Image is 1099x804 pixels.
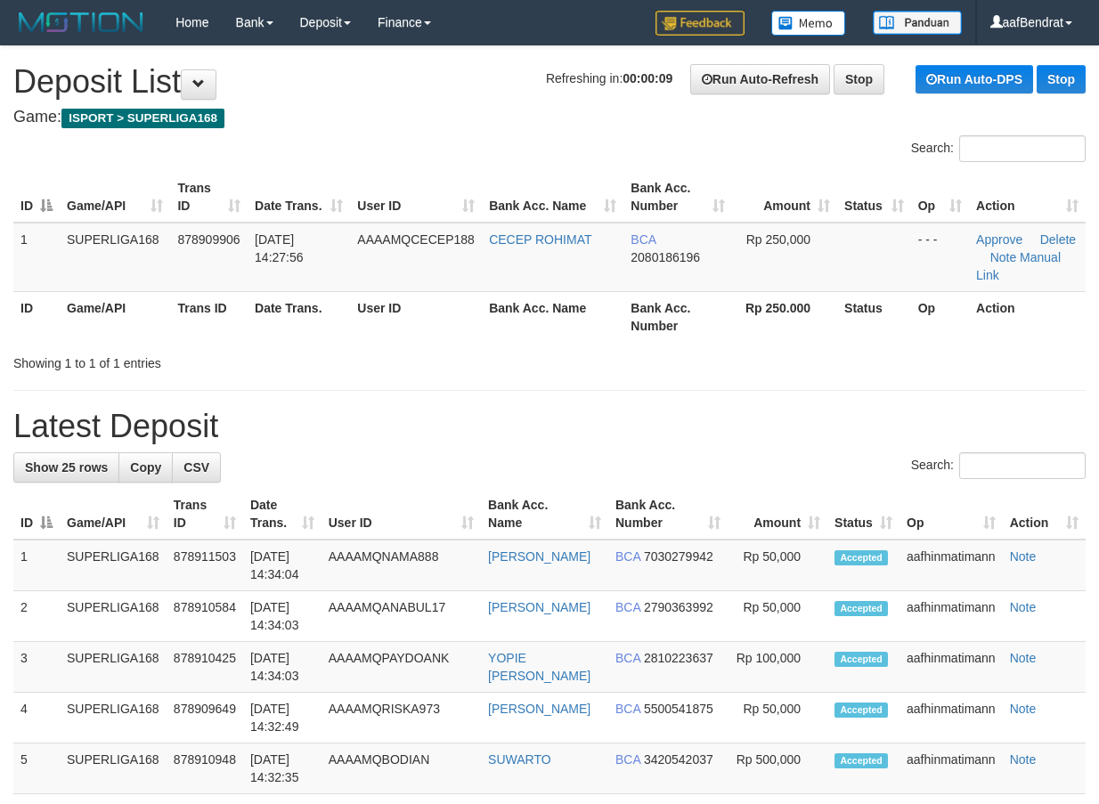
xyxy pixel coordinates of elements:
th: Action: activate to sort column ascending [969,172,1086,223]
td: 2 [13,591,60,642]
th: ID: activate to sort column descending [13,489,60,540]
img: Feedback.jpg [655,11,745,36]
span: Copy 7030279942 to clipboard [644,549,713,564]
td: Rp 500,000 [728,743,827,794]
a: Note [1010,600,1037,614]
td: [DATE] 14:32:49 [243,693,322,743]
th: Status: activate to sort column ascending [827,489,900,540]
th: Bank Acc. Name: activate to sort column ascending [482,172,623,223]
th: ID: activate to sort column descending [13,172,60,223]
a: YOPIE [PERSON_NAME] [488,651,590,683]
td: Rp 50,000 [728,693,827,743]
td: aafhinmatimann [900,693,1003,743]
td: [DATE] 14:32:35 [243,743,322,794]
th: Trans ID: activate to sort column ascending [167,489,243,540]
td: 5 [13,743,60,794]
th: Game/API: activate to sort column ascending [60,172,170,223]
th: Bank Acc. Number: activate to sort column ascending [608,489,728,540]
th: Trans ID [170,291,248,342]
th: Amount: activate to sort column ascending [728,489,827,540]
span: 878909906 [177,232,240,247]
td: SUPERLIGA168 [60,223,170,292]
a: Note [1010,702,1037,716]
th: Game/API: activate to sort column ascending [60,489,167,540]
a: Manual Link [976,250,1061,282]
th: Op: activate to sort column ascending [900,489,1003,540]
td: aafhinmatimann [900,591,1003,642]
th: ID [13,291,60,342]
a: Note [1010,549,1037,564]
td: Rp 100,000 [728,642,827,693]
td: 878910425 [167,642,243,693]
a: [PERSON_NAME] [488,549,590,564]
td: SUPERLIGA168 [60,540,167,591]
th: Status [837,291,911,342]
th: Date Trans.: activate to sort column ascending [243,489,322,540]
span: BCA [615,600,640,614]
span: Accepted [834,652,888,667]
a: [PERSON_NAME] [488,600,590,614]
td: Rp 50,000 [728,591,827,642]
span: Copy [130,460,161,475]
td: AAAAMQPAYDOANK [322,642,481,693]
span: Accepted [834,702,888,718]
span: CSV [183,460,209,475]
a: Copy [118,452,173,483]
th: Bank Acc. Number: activate to sort column ascending [623,172,731,223]
a: [PERSON_NAME] [488,702,590,716]
td: - - - [911,223,969,292]
th: Date Trans. [248,291,350,342]
th: Bank Acc. Name: activate to sort column ascending [481,489,608,540]
th: User ID [350,291,482,342]
td: 1 [13,223,60,292]
th: Action: activate to sort column ascending [1003,489,1086,540]
a: CSV [172,452,221,483]
th: Action [969,291,1086,342]
img: Button%20Memo.svg [771,11,846,36]
td: Rp 50,000 [728,540,827,591]
td: 878910584 [167,591,243,642]
th: Game/API [60,291,170,342]
span: BCA [631,232,655,247]
span: Rp 250,000 [746,232,810,247]
span: BCA [615,702,640,716]
span: ISPORT > SUPERLIGA168 [61,109,224,128]
span: Copy 3420542037 to clipboard [644,752,713,767]
th: User ID: activate to sort column ascending [322,489,481,540]
input: Search: [959,135,1086,162]
td: SUPERLIGA168 [60,693,167,743]
span: BCA [615,549,640,564]
a: CECEP ROHIMAT [489,232,591,247]
th: Bank Acc. Name [482,291,623,342]
span: Show 25 rows [25,460,108,475]
span: Accepted [834,753,888,768]
span: Accepted [834,601,888,616]
a: Run Auto-DPS [916,65,1033,93]
td: 4 [13,693,60,743]
a: Note [990,250,1017,264]
a: Delete [1040,232,1076,247]
th: Op [911,291,969,342]
a: Run Auto-Refresh [690,64,830,94]
td: 878910948 [167,743,243,794]
span: [DATE] 14:27:56 [255,232,304,264]
td: 1 [13,540,60,591]
td: aafhinmatimann [900,540,1003,591]
input: Search: [959,452,1086,479]
span: Accepted [834,550,888,565]
div: Showing 1 to 1 of 1 entries [13,347,444,372]
span: BCA [615,651,640,665]
span: Copy 2810223637 to clipboard [644,651,713,665]
a: Stop [1037,65,1086,93]
th: Op: activate to sort column ascending [911,172,969,223]
td: SUPERLIGA168 [60,642,167,693]
th: User ID: activate to sort column ascending [350,172,482,223]
label: Search: [911,452,1086,479]
td: AAAAMQBODIAN [322,743,481,794]
th: Trans ID: activate to sort column ascending [170,172,248,223]
a: Approve [976,232,1022,247]
td: aafhinmatimann [900,743,1003,794]
span: Copy 5500541875 to clipboard [644,702,713,716]
h1: Latest Deposit [13,409,1086,444]
a: SUWARTO [488,752,551,767]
